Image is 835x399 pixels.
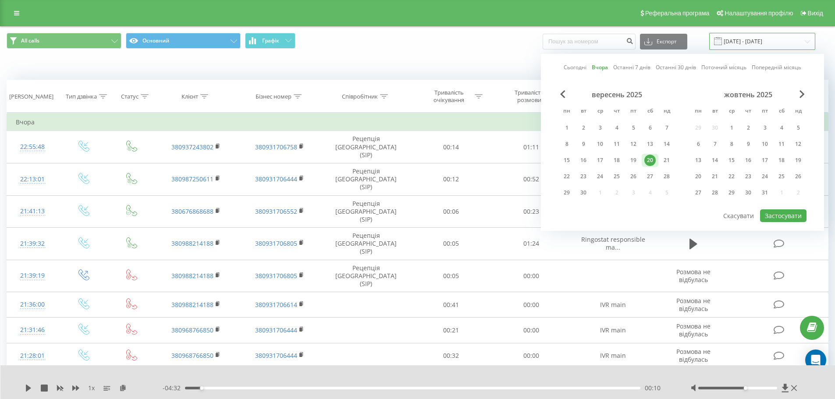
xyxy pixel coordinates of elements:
td: 00:00 [491,318,572,343]
div: нд 19 жовт 2025 р. [790,154,807,167]
div: 10 [759,138,771,150]
div: 6 [693,138,704,150]
td: Рецепція [GEOGRAPHIC_DATA] (SIP) [321,131,411,163]
div: 22 [726,171,737,182]
button: All calls [7,33,121,49]
span: 00:10 [645,384,661,392]
div: чт 9 жовт 2025 р. [740,138,757,151]
div: 20 [644,155,656,166]
div: 31 [759,187,771,198]
span: - 04:32 [163,384,185,392]
div: 9 [578,138,589,150]
div: 10 [594,138,606,150]
td: 00:12 [411,163,491,195]
a: 380931706444 [255,351,297,360]
div: пн 6 жовт 2025 р. [690,138,707,151]
div: сб 4 жовт 2025 р. [773,121,790,134]
abbr: вівторок [577,105,590,118]
div: ср 10 вер 2025 р. [592,138,608,151]
div: 30 [578,187,589,198]
div: 24 [759,171,771,182]
abbr: понеділок [560,105,573,118]
div: 21 [709,171,721,182]
a: 380931706758 [255,143,297,151]
div: чт 11 вер 2025 р. [608,138,625,151]
td: IVR main [571,318,654,343]
div: сб 27 вер 2025 р. [642,170,658,183]
div: вт 16 вер 2025 р. [575,154,592,167]
abbr: середа [725,105,738,118]
div: 23 [578,171,589,182]
div: Співробітник [342,93,378,100]
td: Рецепція [GEOGRAPHIC_DATA] (SIP) [321,228,411,260]
div: сб 20 вер 2025 р. [642,154,658,167]
div: 1 [561,122,572,134]
a: 380937243802 [171,143,213,151]
td: IVR main [571,343,654,368]
div: пт 19 вер 2025 р. [625,154,642,167]
div: 8 [561,138,572,150]
abbr: субота [643,105,657,118]
div: 2 [578,122,589,134]
div: Статус [121,93,139,100]
td: 00:21 [411,318,491,343]
abbr: вівторок [708,105,721,118]
div: чт 4 вер 2025 р. [608,121,625,134]
div: нд 21 вер 2025 р. [658,154,675,167]
div: [PERSON_NAME] [9,93,53,100]
div: 5 [792,122,804,134]
div: 11 [611,138,622,150]
div: 3 [594,122,606,134]
a: Останні 30 днів [656,63,696,71]
button: Застосувати [760,209,807,222]
div: нд 12 жовт 2025 р. [790,138,807,151]
div: вт 7 жовт 2025 р. [707,138,723,151]
div: пн 8 вер 2025 р. [558,138,575,151]
abbr: неділя [660,105,673,118]
td: Вчора [7,113,828,131]
a: Останні 7 днів [613,63,650,71]
div: сб 11 жовт 2025 р. [773,138,790,151]
div: пт 24 жовт 2025 р. [757,170,773,183]
span: Ringostat responsible ma... [581,235,645,251]
div: чт 23 жовт 2025 р. [740,170,757,183]
div: чт 18 вер 2025 р. [608,154,625,167]
div: ср 1 жовт 2025 р. [723,121,740,134]
div: 6 [644,122,656,134]
div: Бізнес номер [256,93,291,100]
div: вт 2 вер 2025 р. [575,121,592,134]
span: Розмова не відбулась [676,297,711,313]
td: 00:00 [491,292,572,318]
div: ср 8 жовт 2025 р. [723,138,740,151]
div: 22:55:48 [16,138,50,155]
div: 1 [726,122,737,134]
abbr: субота [775,105,788,118]
div: пн 15 вер 2025 р. [558,154,575,167]
div: 15 [561,155,572,166]
div: ср 15 жовт 2025 р. [723,154,740,167]
span: Розмова не відбулась [676,347,711,364]
div: 24 [594,171,606,182]
a: Сьогодні [564,63,586,71]
div: 12 [792,138,804,150]
div: 4 [611,122,622,134]
span: Розмова не відбулась [676,268,711,284]
span: Графік [262,38,279,44]
a: 380931706444 [255,326,297,334]
div: вересень 2025 [558,90,675,99]
a: 380931706444 [255,175,297,183]
div: пт 5 вер 2025 р. [625,121,642,134]
div: пн 22 вер 2025 р. [558,170,575,183]
div: сб 18 жовт 2025 р. [773,154,790,167]
td: IVR main [571,292,654,318]
div: чт 16 жовт 2025 р. [740,154,757,167]
div: пт 10 жовт 2025 р. [757,138,773,151]
a: 380987250611 [171,175,213,183]
div: чт 30 жовт 2025 р. [740,186,757,199]
div: Тип дзвінка [66,93,97,100]
div: 22 [561,171,572,182]
span: Розмова не відбулась [676,322,711,338]
a: 380988214188 [171,239,213,247]
td: 00:05 [411,228,491,260]
div: 15 [726,155,737,166]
